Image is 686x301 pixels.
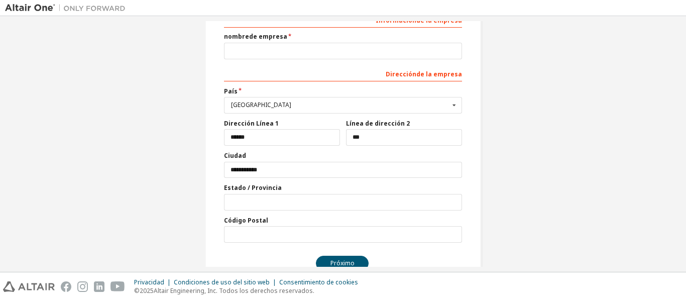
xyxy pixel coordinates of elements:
[249,32,287,41] font: de empresa
[224,216,268,225] font: Código Postal
[134,278,164,286] font: Privacidad
[231,101,291,109] font: [GEOGRAPHIC_DATA]
[416,70,462,78] font: de la empresa
[110,281,125,292] img: youtube.svg
[330,259,355,267] font: Próximo
[346,119,410,128] font: Línea de dirección 2
[279,278,358,286] font: Consentimiento de cookies
[224,151,246,160] font: Ciudad
[224,119,279,128] font: Dirección Línea 1
[5,3,131,13] img: Altair Uno
[316,256,369,271] button: Próximo
[134,286,140,295] font: ©
[94,281,104,292] img: linkedin.svg
[386,70,416,78] font: Dirección
[140,286,154,295] font: 2025
[77,281,88,292] img: instagram.svg
[224,183,282,192] font: Estado / Provincia
[154,286,314,295] font: Altair Engineering, Inc. Todos los derechos reservados.
[224,87,238,95] font: País
[174,278,270,286] font: Condiciones de uso del sitio web
[3,281,55,292] img: altair_logo.svg
[224,32,249,41] font: nombre
[61,281,71,292] img: facebook.svg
